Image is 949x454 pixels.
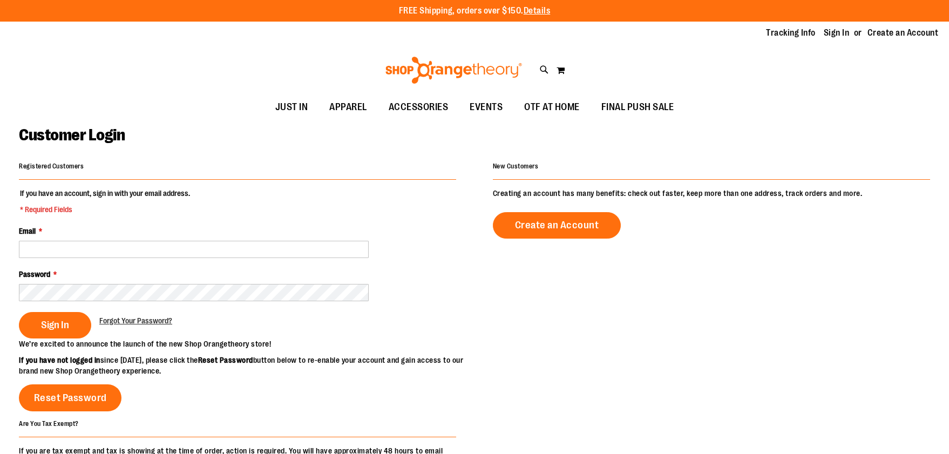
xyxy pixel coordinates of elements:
span: EVENTS [470,95,503,119]
span: OTF AT HOME [524,95,580,119]
a: Sign In [824,27,850,39]
p: FREE Shipping, orders over $150. [399,5,551,17]
a: Forgot Your Password? [99,315,172,326]
span: Password [19,270,50,279]
strong: New Customers [493,162,539,170]
span: JUST IN [275,95,308,119]
a: Details [524,6,551,16]
strong: Are You Tax Exempt? [19,420,79,428]
a: Create an Account [867,27,939,39]
span: Forgot Your Password? [99,316,172,325]
strong: If you have not logged in [19,356,100,364]
strong: Reset Password [198,356,253,364]
span: ACCESSORIES [389,95,449,119]
p: since [DATE], please click the button below to re-enable your account and gain access to our bran... [19,355,474,376]
p: We’re excited to announce the launch of the new Shop Orangetheory store! [19,338,474,349]
span: Email [19,227,36,235]
span: Create an Account [515,219,599,231]
span: FINAL PUSH SALE [601,95,674,119]
a: Tracking Info [766,27,816,39]
button: Sign In [19,312,91,338]
span: Sign In [41,319,69,331]
legend: If you have an account, sign in with your email address. [19,188,191,215]
a: Reset Password [19,384,121,411]
a: Create an Account [493,212,621,239]
p: Creating an account has many benefits: check out faster, keep more than one address, track orders... [493,188,930,199]
span: Reset Password [34,392,107,404]
strong: Registered Customers [19,162,84,170]
img: Shop Orangetheory [384,57,524,84]
span: APPAREL [329,95,367,119]
span: Customer Login [19,126,125,144]
span: * Required Fields [20,204,190,215]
